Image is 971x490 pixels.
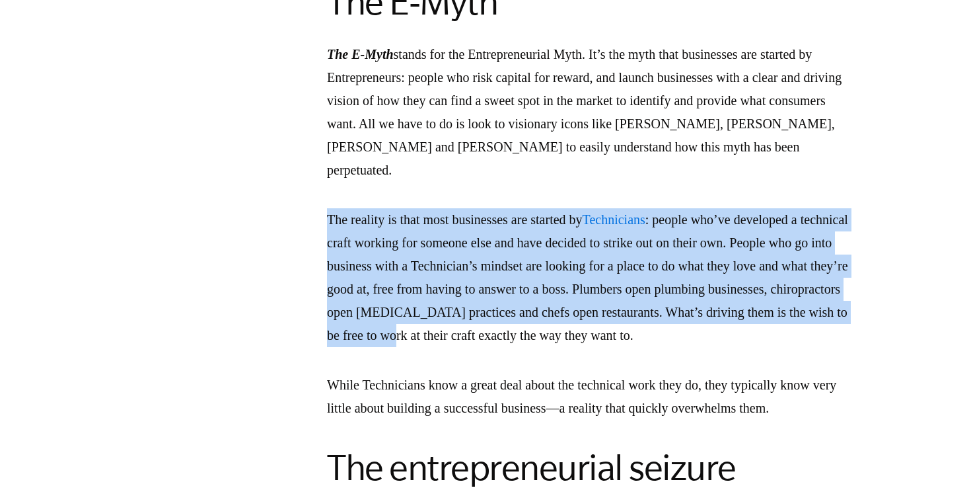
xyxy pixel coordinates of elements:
[327,446,855,489] h2: The entrepreneurial seizure
[327,47,394,61] em: The E-Myth
[327,374,855,420] p: While Technicians know a great deal about the technical work they do, they typically know very li...
[676,395,971,490] iframe: Chat Widget
[583,212,645,227] a: Technicians
[327,43,855,182] p: stands for the Entrepreneurial Myth. It’s the myth that businesses are started by Entrepreneurs: ...
[327,208,855,347] p: The reality is that most businesses are started by : people who’ve developed a technical craft wo...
